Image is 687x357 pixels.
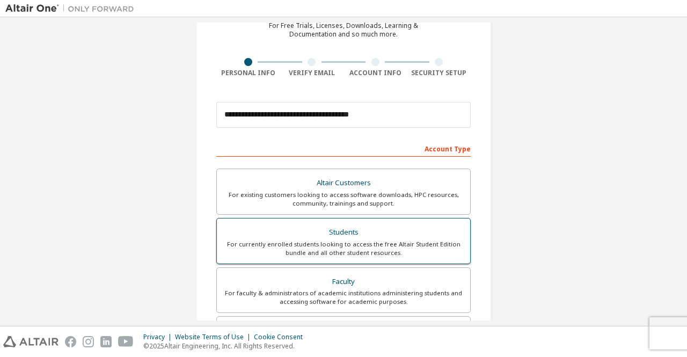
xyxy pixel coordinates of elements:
img: youtube.svg [118,336,134,347]
div: For faculty & administrators of academic institutions administering students and accessing softwa... [223,289,464,306]
img: linkedin.svg [100,336,112,347]
img: altair_logo.svg [3,336,59,347]
div: Faculty [223,274,464,289]
div: Security Setup [407,69,471,77]
div: Account Type [216,140,471,157]
div: Account Info [343,69,407,77]
div: Students [223,225,464,240]
div: Altair Customers [223,176,464,191]
div: Privacy [143,333,175,341]
img: Altair One [5,3,140,14]
div: For Free Trials, Licenses, Downloads, Learning & Documentation and so much more. [269,21,418,39]
img: instagram.svg [83,336,94,347]
img: facebook.svg [65,336,76,347]
p: © 2025 Altair Engineering, Inc. All Rights Reserved. [143,341,309,351]
div: Personal Info [216,69,280,77]
div: Website Terms of Use [175,333,254,341]
div: Cookie Consent [254,333,309,341]
div: Verify Email [280,69,344,77]
div: For currently enrolled students looking to access the free Altair Student Edition bundle and all ... [223,240,464,257]
div: For existing customers looking to access software downloads, HPC resources, community, trainings ... [223,191,464,208]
